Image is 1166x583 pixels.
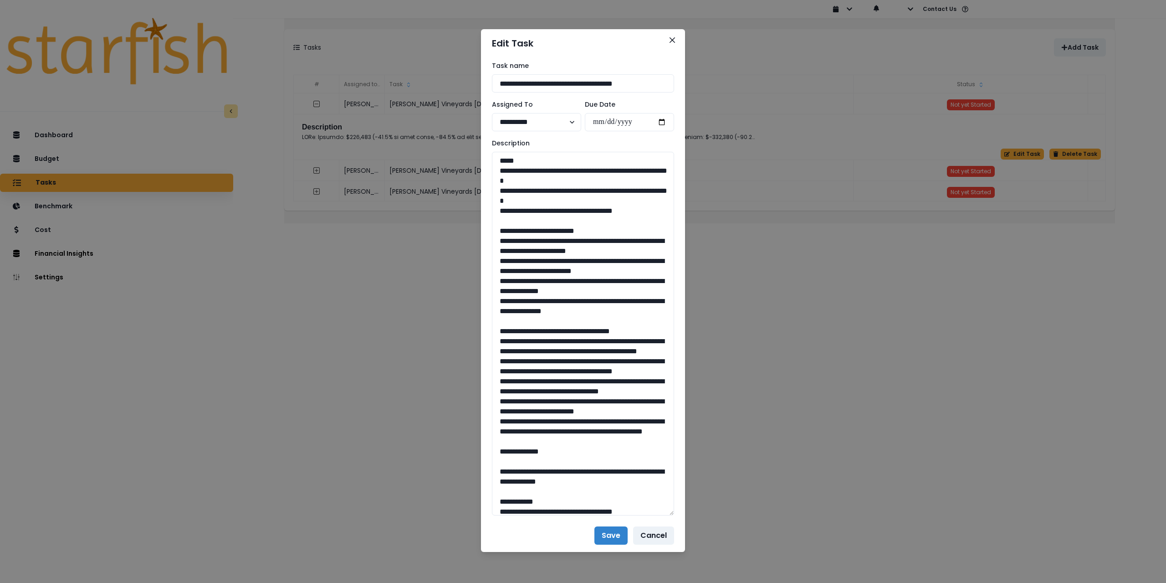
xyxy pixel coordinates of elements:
[633,526,674,545] button: Cancel
[585,100,669,109] label: Due Date
[594,526,628,545] button: Save
[665,33,680,47] button: Close
[492,61,669,71] label: Task name
[481,29,685,57] header: Edit Task
[492,100,576,109] label: Assigned To
[492,139,669,148] label: Description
